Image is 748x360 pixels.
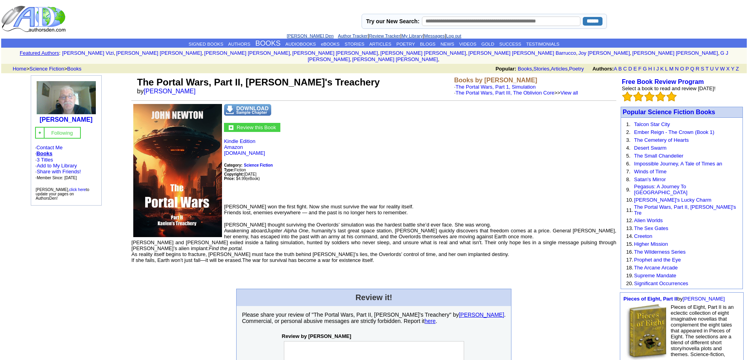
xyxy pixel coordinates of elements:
[285,42,316,46] a: AUDIOBOOKS
[224,189,421,197] iframe: fb:like Facebook Social Plugin
[626,137,630,143] font: 3.
[685,66,688,72] a: P
[622,78,704,85] a: Free Book Review Program
[244,162,272,168] a: Science Fiction
[188,42,223,46] a: SIGNED BOOKS
[634,184,687,195] a: Pegasus: A Journey To [GEOGRAPHIC_DATA]
[626,265,633,271] font: 18.
[292,50,378,56] a: [PERSON_NAME] [PERSON_NAME]
[67,66,81,72] a: Books
[224,138,256,144] a: Kindle Edition
[380,50,466,56] a: [PERSON_NAME] [PERSON_NAME]
[696,66,699,72] a: R
[710,66,714,72] a: U
[634,280,688,286] a: Significant Occurrences
[30,66,64,72] a: Science Fiction
[369,42,391,46] a: ARTICLES
[634,273,676,278] a: Supreme Mandate
[446,33,461,38] a: Log out
[626,249,633,255] font: 16.
[242,312,506,324] p: Please share your review of "The Portal Wars, Part II, [PERSON_NAME]'s Treachery" by . Commercial...
[459,312,504,318] a: [PERSON_NAME]
[35,163,81,180] font: · · ·
[37,163,77,169] a: Add to My Library
[533,66,549,72] a: Stories
[634,204,736,216] a: The Portal Wars, Part II, [PERSON_NAME]'s Tre
[116,50,202,56] a: [PERSON_NAME] [PERSON_NAME]
[690,66,694,72] a: Q
[614,66,617,72] a: A
[35,145,97,181] font: · ·
[683,296,725,302] a: [PERSON_NAME]
[20,50,59,56] a: Featured Authors
[481,42,494,46] a: GOLD
[496,66,746,72] font: , , ,
[36,145,62,150] a: Contact Me
[455,90,554,96] a: The Portal Wars, Part III, The Oblivion Core
[626,145,630,151] font: 4.
[623,109,715,115] a: Popular Science Fiction Books
[287,33,334,38] a: [PERSON_NAME] Den
[244,172,256,176] font: [DATE]
[551,66,568,72] a: Articles
[369,33,400,38] a: Review Tracker
[224,204,413,215] font: [PERSON_NAME] won the first fight. Now she must survive the war for reality itself. Friends lost,...
[209,245,243,251] em: Find the portal.
[321,42,339,46] a: eBOOKS
[345,42,364,46] a: STORIES
[592,66,614,72] b: Authors:
[37,81,96,114] img: 233117.jpg
[237,124,276,130] a: Review this Book
[454,90,578,96] font: · >>
[204,50,290,56] a: [PERSON_NAME] [PERSON_NAME]
[224,104,271,116] img: dnsample.png
[623,66,627,72] a: C
[626,225,633,231] font: 13.
[229,125,233,130] img: gc.jpg
[282,333,351,339] b: Review by [PERSON_NAME]
[656,66,659,72] a: J
[420,42,436,46] a: BLOGS
[634,197,711,203] a: [PERSON_NAME]'s Lucky Charm
[35,157,81,180] font: ·
[338,33,367,38] a: Author Tracker
[623,296,725,302] font: by
[560,90,578,96] a: View all
[455,84,535,90] a: The Portal Wars, Part 1, Simulation
[626,207,633,213] font: 11.
[634,257,681,263] a: Prophet and the Eye
[643,66,647,72] a: G
[224,144,243,150] a: Amazon
[224,150,265,156] a: [DOMAIN_NAME]
[37,130,42,135] img: gc.jpg
[37,169,81,174] a: Share with Friends!
[736,66,739,72] a: Z
[633,91,644,102] img: bigemptystars.png
[39,116,92,123] a: [PERSON_NAME]
[626,121,630,127] font: 1.
[62,50,114,56] a: [PERSON_NAME] Vizi
[59,50,61,56] font: :
[308,50,728,62] a: G J [PERSON_NAME]
[622,91,632,102] img: bigemptystars.png
[634,249,686,255] a: The Wilderness Series
[626,280,633,286] font: 20.
[291,51,292,56] font: i
[137,77,380,87] font: The Portal Wars, Part II, [PERSON_NAME]'s Treachery
[626,187,630,193] font: 9.
[626,169,630,174] font: 7.
[459,42,476,46] a: VIDEOS
[439,58,440,62] font: i
[203,51,204,56] font: i
[626,197,633,203] font: 10.
[526,42,559,46] a: TESTIMONIALS
[224,168,234,172] b: Type:
[634,241,668,247] a: Higher Mission
[267,228,309,234] em: Jupiter Alpha One
[569,66,584,72] a: Poetry
[424,33,445,38] a: Messages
